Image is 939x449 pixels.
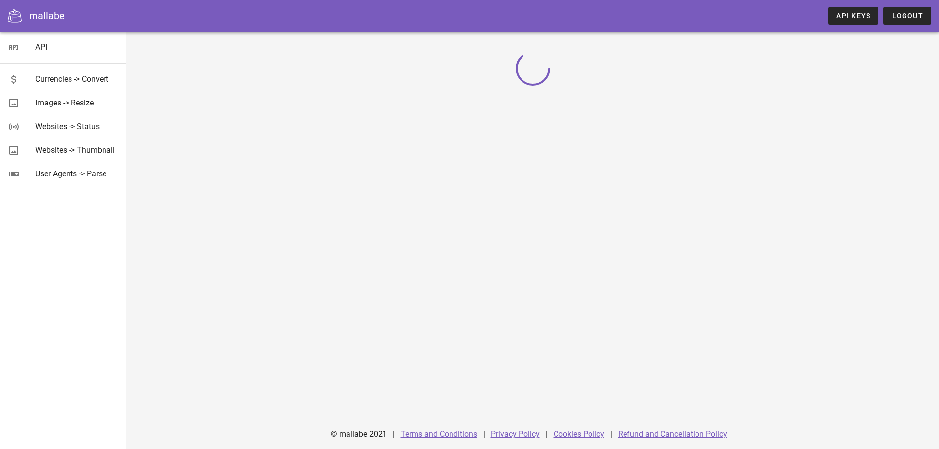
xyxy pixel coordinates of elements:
[491,429,540,439] a: Privacy Policy
[891,12,923,20] span: Logout
[35,169,118,178] div: User Agents -> Parse
[618,429,727,439] a: Refund and Cancellation Policy
[35,42,118,52] div: API
[610,422,612,446] div: |
[29,8,65,23] div: mallabe
[401,429,477,439] a: Terms and Conditions
[554,429,604,439] a: Cookies Policy
[393,422,395,446] div: |
[35,145,118,155] div: Websites -> Thumbnail
[836,12,870,20] span: API Keys
[35,74,118,84] div: Currencies -> Convert
[883,7,931,25] button: Logout
[483,422,485,446] div: |
[325,422,393,446] div: © mallabe 2021
[828,7,878,25] a: API Keys
[546,422,548,446] div: |
[35,98,118,107] div: Images -> Resize
[35,122,118,131] div: Websites -> Status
